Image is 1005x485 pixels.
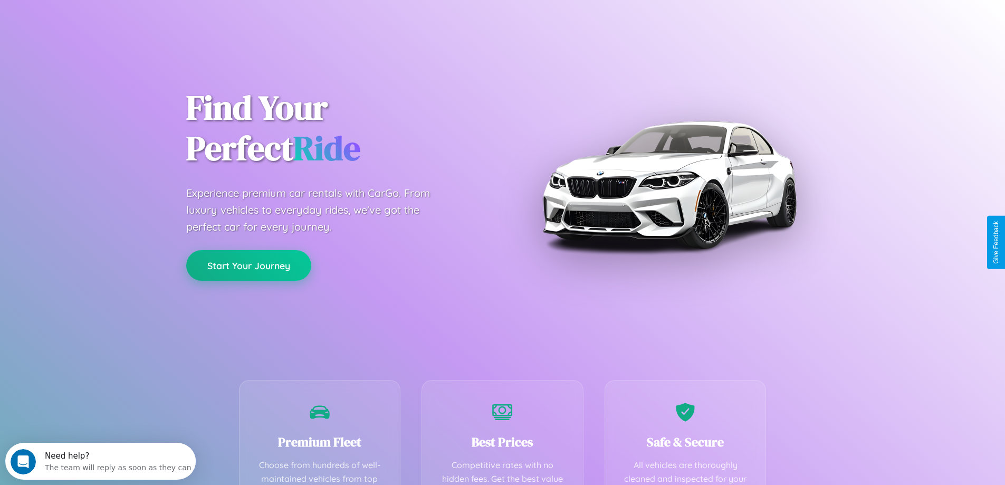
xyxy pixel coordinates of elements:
span: Ride [293,125,360,171]
div: Need help? [40,9,186,17]
img: Premium BMW car rental vehicle [537,53,801,317]
p: Experience premium car rentals with CarGo. From luxury vehicles to everyday rides, we've got the ... [186,185,450,235]
iframe: Intercom live chat [11,449,36,474]
h3: Best Prices [438,433,567,451]
div: Give Feedback [992,221,1000,264]
h1: Find Your Perfect [186,88,487,169]
div: The team will reply as soon as they can [40,17,186,28]
iframe: Intercom live chat discovery launcher [5,443,196,480]
button: Start Your Journey [186,250,311,281]
h3: Premium Fleet [255,433,385,451]
div: Open Intercom Messenger [4,4,196,33]
h3: Safe & Secure [621,433,750,451]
